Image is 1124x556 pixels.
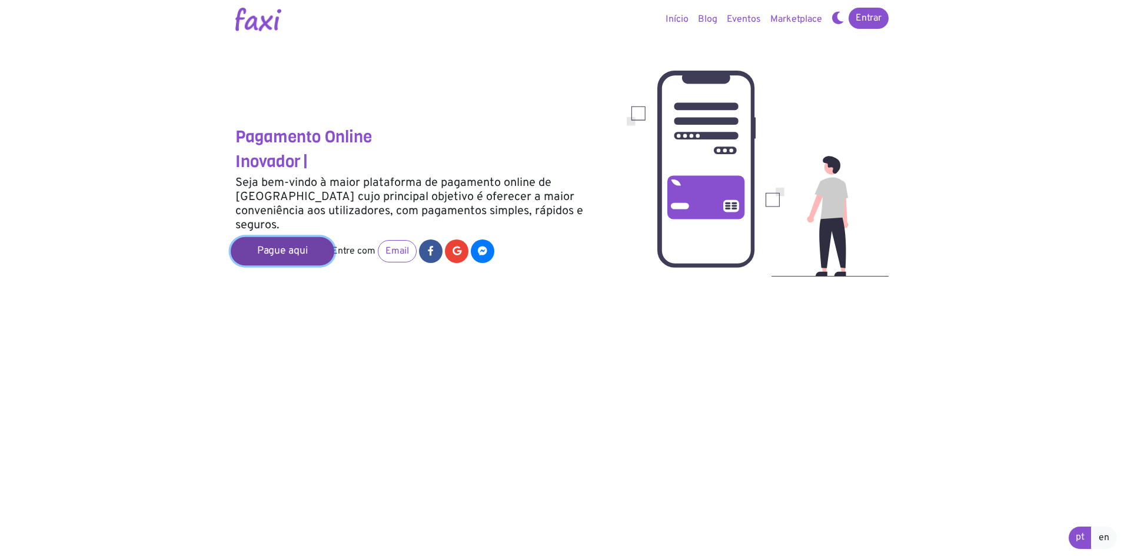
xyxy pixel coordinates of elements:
[1091,527,1117,549] a: en
[1069,527,1092,549] a: pt
[235,151,301,172] span: Inovador
[766,8,827,31] a: Marketplace
[722,8,766,31] a: Eventos
[849,8,889,29] a: Entrar
[231,237,334,265] a: Pague aqui
[235,127,609,147] h3: Pagamento Online
[693,8,722,31] a: Blog
[235,176,609,232] h5: Seja bem-vindo à maior plataforma de pagamento online de [GEOGRAPHIC_DATA] cujo principal objetiv...
[661,8,693,31] a: Início
[332,245,375,257] span: Entre com
[235,8,281,31] img: Logotipo Faxi Online
[378,240,417,262] a: Email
